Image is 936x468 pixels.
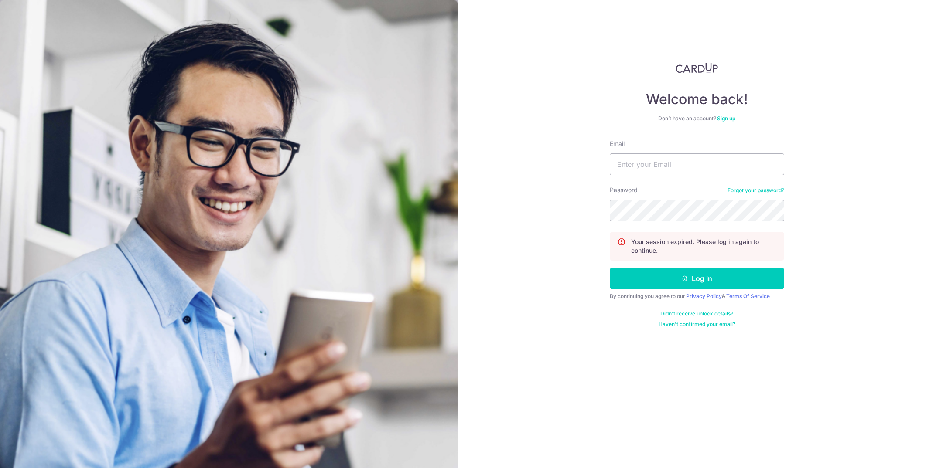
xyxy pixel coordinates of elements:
a: Terms Of Service [726,293,770,299]
img: CardUp Logo [676,63,718,73]
a: Sign up [717,115,735,122]
label: Password [610,186,638,194]
label: Email [610,139,625,148]
button: Log in [610,268,784,289]
h4: Welcome back! [610,91,784,108]
div: By continuing you agree to our & [610,293,784,300]
div: Don’t have an account? [610,115,784,122]
a: Privacy Policy [686,293,722,299]
a: Haven't confirmed your email? [659,321,735,328]
input: Enter your Email [610,153,784,175]
a: Forgot your password? [728,187,784,194]
p: Your session expired. Please log in again to continue. [631,237,777,255]
a: Didn't receive unlock details? [660,310,733,317]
